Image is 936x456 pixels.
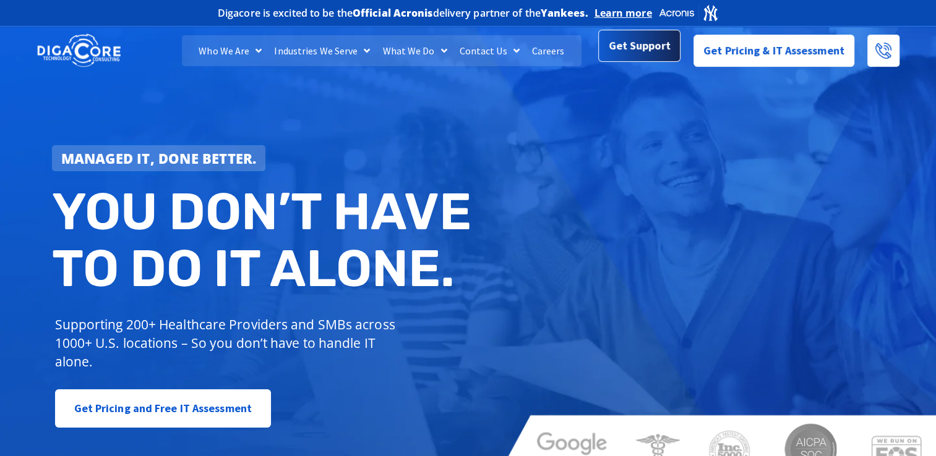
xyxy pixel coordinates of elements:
[218,8,588,18] h2: Digacore is excited to be the delivery partner of the
[268,35,376,66] a: Industries We Serve
[609,33,671,58] span: Get Support
[703,38,844,63] span: Get Pricing & IT Assessment
[693,35,854,67] a: Get Pricing & IT Assessment
[192,35,268,66] a: Who We Are
[55,389,271,428] a: Get Pricing and Free IT Assessment
[52,145,266,171] a: Managed IT, done better.
[61,149,257,167] strong: Managed IT, done better.
[541,6,588,20] b: Yankees.
[526,35,571,66] a: Careers
[353,6,433,20] b: Official Acronis
[658,4,719,22] img: Acronis
[182,35,582,66] nav: Menu
[55,315,401,371] p: Supporting 200+ Healthcare Providers and SMBs across 1000+ U.S. locations – So you don’t have to ...
[595,7,652,19] a: Learn more
[37,33,121,69] img: DigaCore Technology Consulting
[52,184,478,297] h2: You don’t have to do IT alone.
[453,35,526,66] a: Contact Us
[74,396,252,421] span: Get Pricing and Free IT Assessment
[376,35,453,66] a: What We Do
[598,30,681,62] a: Get Support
